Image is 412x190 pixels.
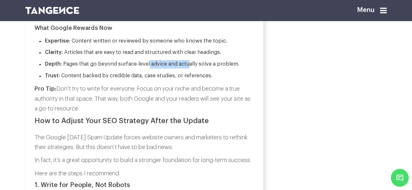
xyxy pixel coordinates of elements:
p: In fact, it’s a great opportunity to build a stronger foundation for long-term success. [35,155,254,165]
strong: Depth [45,61,61,67]
p: Don’t try to write for everyone. Focus on your niche and become a true authority in that space. T... [35,84,254,114]
li: : Content backed by credible data, case studies, or references. [39,72,254,80]
p: Here are the steps I recommend: [35,169,254,179]
strong: What Google Rewards Now [35,25,112,31]
strong: Expertise [45,38,69,44]
h2: How to Adjust Your SEO Strategy After the Update [35,117,254,125]
span: Chat Widget [391,169,409,187]
li: : Pages that go beyond surface-level advice and actually solve a problem. [39,60,254,69]
strong: Clarity [45,50,62,55]
li: : Articles that are easy to read and structured with clear headings. [39,48,254,57]
h3: 1. Write for People, Not Robots [35,182,254,189]
p: The Google [DATE] Spam Update forces website owners and marketers to rethink their strategies. Bu... [35,133,254,152]
img: logo SVG [25,7,79,14]
li: : Content written or reviewed by someone who knows the topic. [39,37,254,45]
strong: Trust [45,73,59,78]
strong: Pro Tip: [35,86,56,92]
